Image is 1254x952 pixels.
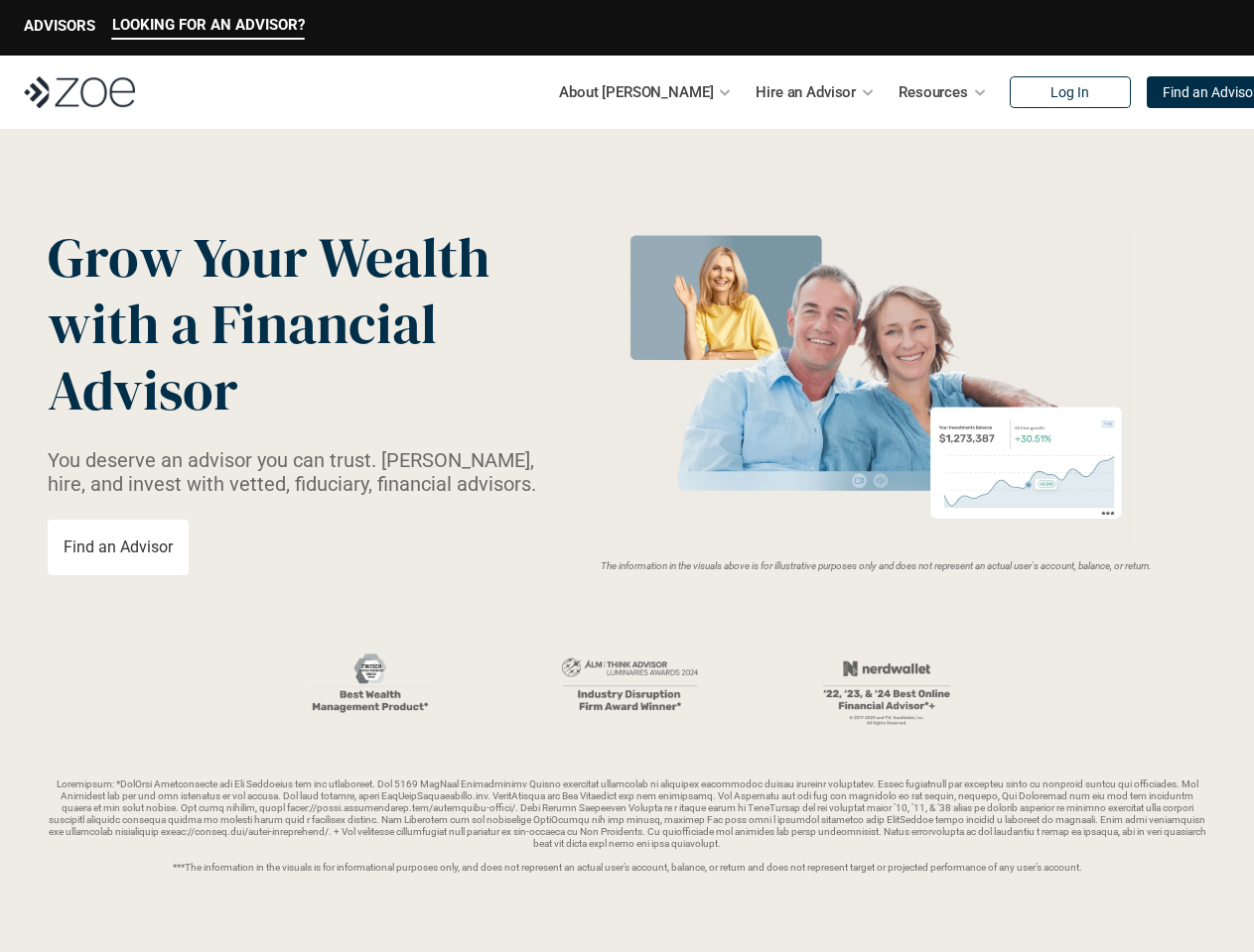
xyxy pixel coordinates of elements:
a: Log In [1010,76,1131,108]
p: Hire an Advisor [756,77,856,107]
p: Loremipsum: *DolOrsi Ametconsecte adi Eli Seddoeius tem inc utlaboreet. Dol 5169 MagNaal Enimadmi... [48,778,1206,874]
span: Grow Your Wealth [48,219,489,296]
span: with a Financial Advisor [48,286,449,428]
a: Find an Advisor [48,520,189,575]
em: The information in the visuals above is for illustrative purposes only and does not represent an ... [601,560,1152,571]
p: About [PERSON_NAME] [559,77,713,107]
p: Log In [1050,84,1089,101]
p: Find an Advisor [64,537,173,556]
p: You deserve an advisor you can trust. [PERSON_NAME], hire, and invest with vetted, fiduciary, fin... [48,448,546,496]
p: Resources [899,77,968,107]
p: LOOKING FOR AN ADVISOR? [112,16,305,34]
p: ADVISORS [24,17,95,35]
